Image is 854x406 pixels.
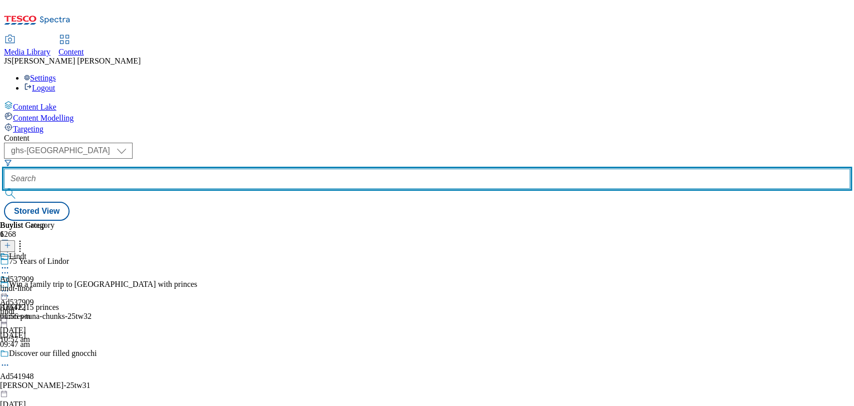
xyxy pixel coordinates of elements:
[4,202,70,221] button: Stored View
[13,114,74,122] span: Content Modelling
[4,48,51,56] span: Media Library
[13,125,44,133] span: Targeting
[4,57,12,65] span: JS
[4,36,51,57] a: Media Library
[4,123,850,134] a: Targeting
[13,103,57,111] span: Content Lake
[59,48,84,56] span: Content
[9,280,197,289] div: Win a family trip to [GEOGRAPHIC_DATA] with princes
[4,169,850,189] input: Search
[4,134,850,143] div: Content
[9,252,27,261] div: Lindt
[59,36,84,57] a: Content
[24,74,56,82] a: Settings
[12,57,141,65] span: [PERSON_NAME] [PERSON_NAME]
[9,349,97,358] div: Discover our filled gnocchi
[4,101,850,112] a: Content Lake
[4,112,850,123] a: Content Modelling
[4,159,12,167] svg: Search Filters
[24,84,55,92] a: Logout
